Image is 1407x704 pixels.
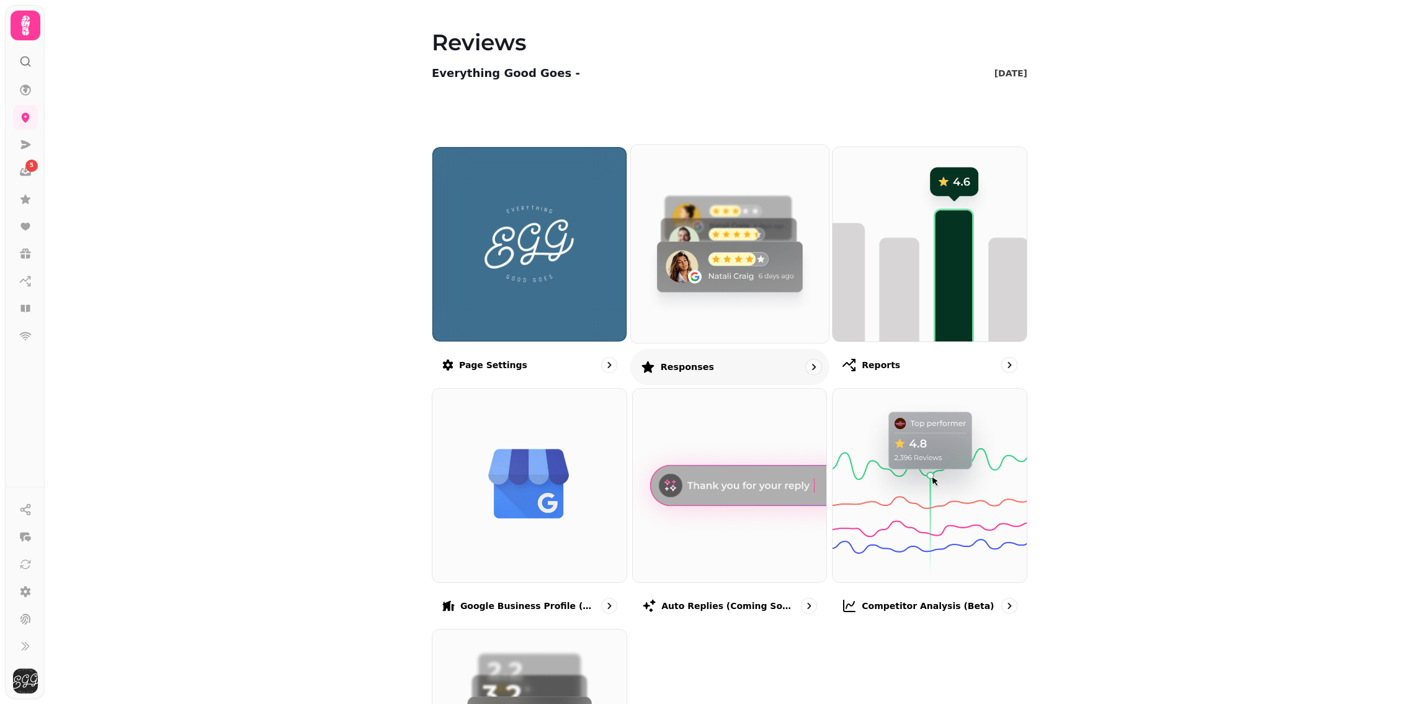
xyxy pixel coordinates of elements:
[11,669,40,693] button: User avatar
[432,147,627,383] a: Page settings
[432,388,627,625] a: Google Business Profile (Beta)Google Business Profile (Beta)
[459,359,527,371] p: Page settings
[1003,359,1016,371] svg: go to
[994,67,1027,79] p: [DATE]
[660,361,713,373] p: Responses
[30,161,33,170] span: 5
[833,389,1027,583] img: Competitor analysis (Beta)
[432,389,627,583] img: Google Business Profile (Beta)
[862,600,994,612] p: Competitor analysis (Beta)
[621,135,839,353] img: Responses
[632,388,828,625] a: Auto replies (Coming soon)Auto replies (Coming soon)
[807,361,820,373] svg: go to
[832,147,1027,383] a: ReportsReports
[661,600,796,612] p: Auto replies (Coming soon)
[13,160,38,184] a: 5
[460,600,596,612] p: Google Business Profile (Beta)
[432,65,580,82] p: Everything Good Goes -
[603,600,615,612] svg: go to
[13,669,38,693] img: User avatar
[832,388,1027,625] a: Competitor analysis (Beta)Competitor analysis (Beta)
[633,389,827,583] img: Auto replies (Coming soon)
[630,144,829,385] a: ResponsesResponses
[803,600,815,612] svg: go to
[603,359,615,371] svg: go to
[1003,600,1016,612] svg: go to
[862,359,900,371] p: Reports
[833,147,1027,341] img: Reports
